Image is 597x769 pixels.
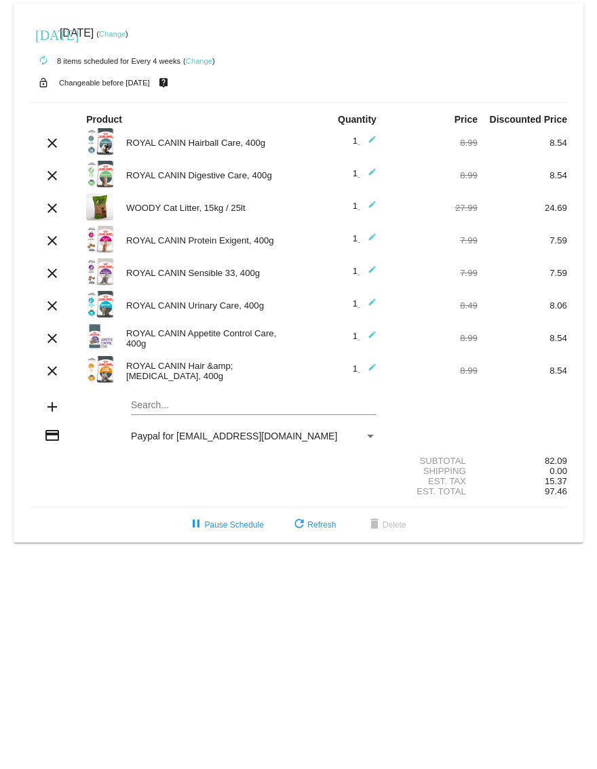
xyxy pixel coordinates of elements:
strong: Price [455,114,478,125]
span: Pause Schedule [188,520,263,530]
mat-icon: credit_card [44,427,60,443]
mat-icon: edit [360,298,377,314]
mat-icon: edit [360,265,377,281]
mat-select: Payment Method [131,431,377,441]
mat-icon: clear [44,233,60,249]
mat-icon: clear [44,265,60,281]
mat-icon: delete [366,517,383,533]
mat-icon: live_help [155,74,172,92]
mat-icon: [DATE] [35,26,52,42]
span: 1 [353,266,377,276]
mat-icon: lock_open [35,74,52,92]
span: 1 [353,363,377,374]
mat-icon: clear [44,135,60,151]
mat-icon: clear [44,167,60,184]
small: 8 items scheduled for Every 4 weeks [30,57,180,65]
mat-icon: add [44,399,60,415]
div: 8.54 [478,138,567,148]
a: Change [186,57,212,65]
div: ROYAL CANIN Sensible 33, 400g [119,268,298,278]
div: 8.99 [388,170,478,180]
div: 8.99 [388,138,478,148]
div: 24.69 [478,203,567,213]
button: Refresh [280,513,347,537]
div: 8.49 [388,300,478,311]
mat-icon: refresh [291,517,307,533]
strong: Quantity [338,114,377,125]
span: 1 [353,168,377,178]
img: 43849.jpg [86,161,113,188]
a: Change [99,30,126,38]
img: 43814.jpg [86,128,113,155]
mat-icon: edit [360,330,377,347]
mat-icon: clear [44,330,60,347]
mat-icon: pause [188,517,204,533]
div: 7.99 [388,268,478,278]
button: Pause Schedule [177,513,274,537]
div: ROYAL CANIN Hairball Care, 400g [119,138,298,148]
mat-icon: clear [44,200,60,216]
strong: Product [86,114,122,125]
mat-icon: edit [360,233,377,249]
div: 8.54 [478,333,567,343]
span: 1 [353,136,377,146]
img: 43954.jpg [86,356,113,383]
img: 43944.jpg [86,258,113,285]
div: ROYAL CANIN Protein Exigent, 400g [119,235,298,245]
div: ROYAL CANIN Appetite Control Care, 400g [119,328,298,349]
div: 8.99 [388,366,478,376]
span: 15.37 [545,476,567,486]
div: 7.99 [388,235,478,245]
mat-icon: clear [44,298,60,314]
div: 82.09 [478,456,567,466]
div: Est. Total [388,486,478,496]
div: WOODY Cat Litter, 15kg / 25lt [119,203,298,213]
small: Changeable before [DATE] [59,79,150,87]
small: ( ) [96,30,128,38]
div: Shipping [388,466,478,476]
mat-icon: edit [360,135,377,151]
div: 27.99 [388,203,478,213]
mat-icon: edit [360,363,377,379]
div: 8.54 [478,366,567,376]
div: Subtotal [388,456,478,466]
mat-icon: edit [360,167,377,184]
button: Delete [355,513,417,537]
mat-icon: autorenew [35,53,52,69]
span: 1 [353,298,377,309]
img: 72290-scaled.jpg [86,323,113,351]
div: 8.06 [478,300,567,311]
img: 39214.jpg [86,193,113,220]
div: 8.54 [478,170,567,180]
span: Refresh [291,520,336,530]
span: 1 [353,331,377,341]
div: 7.59 [478,268,567,278]
div: ROYAL CANIN Urinary Care, 400g [119,300,298,311]
span: Paypal for [EMAIL_ADDRESS][DOMAIN_NAME] [131,431,337,441]
span: 97.46 [545,486,567,496]
div: ROYAL CANIN Digestive Care, 400g [119,170,298,180]
img: 44070.jpg [86,291,113,318]
span: 0.00 [550,466,567,476]
mat-icon: clear [44,363,60,379]
strong: Discounted Price [490,114,567,125]
mat-icon: edit [360,200,377,216]
input: Search... [131,400,377,411]
div: Est. Tax [388,476,478,486]
img: 72555.jpg [86,226,113,253]
span: 1 [353,233,377,243]
span: Delete [366,520,406,530]
small: ( ) [183,57,215,65]
div: ROYAL CANIN Hair &amp; [MEDICAL_DATA], 400g [119,361,298,381]
span: 1 [353,201,377,211]
div: 7.59 [478,235,567,245]
div: 8.99 [388,333,478,343]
